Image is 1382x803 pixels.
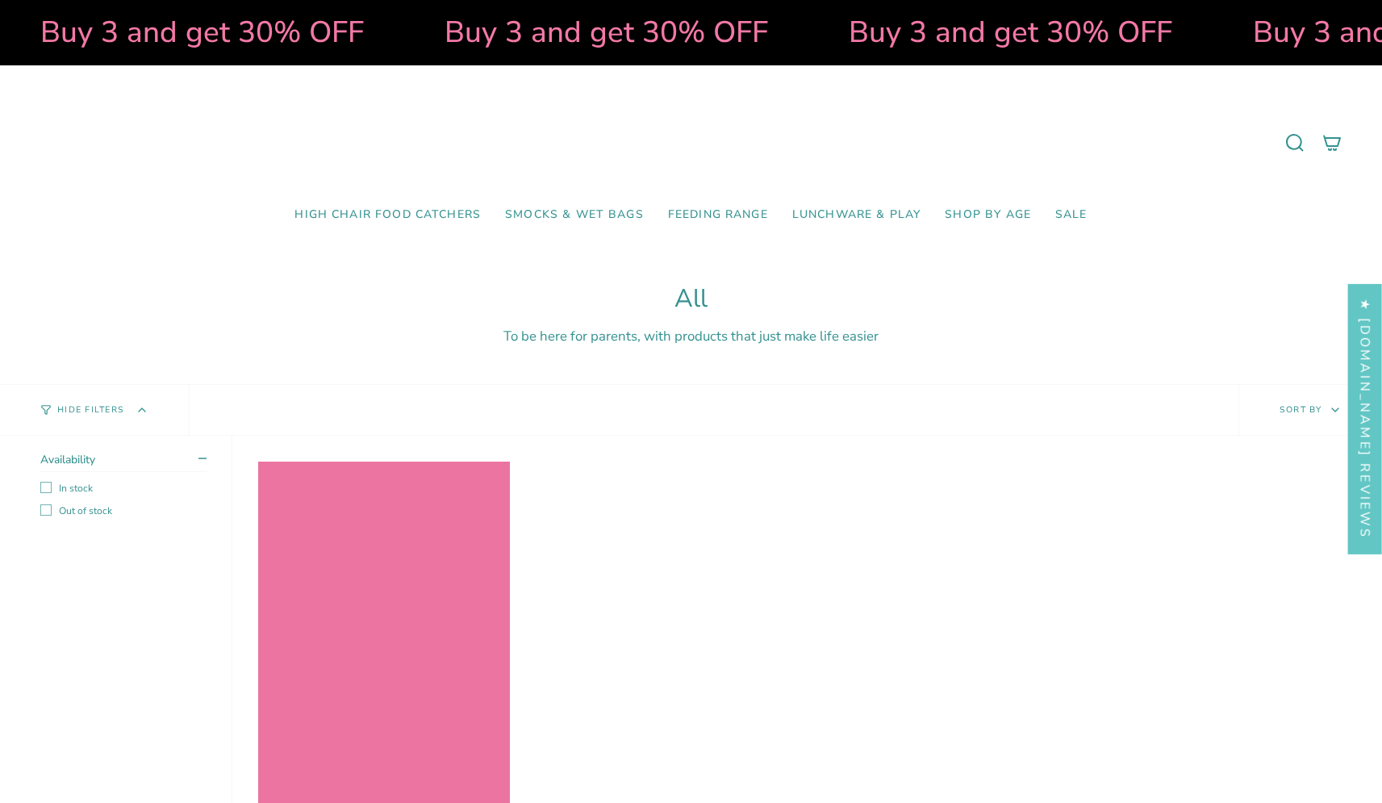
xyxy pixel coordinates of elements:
span: Lunchware & Play [792,208,921,222]
summary: Availability [40,452,207,472]
span: Hide Filters [57,406,124,415]
strong: Buy 3 and get 30% OFF [31,12,355,52]
a: Lunchware & Play [780,196,933,234]
strong: Buy 3 and get 30% OFF [840,12,1163,52]
div: Click to open Judge.me floating reviews tab [1348,283,1382,554]
button: Sort by [1238,385,1382,435]
span: High Chair Food Catchers [294,208,481,222]
a: Smocks & Wet Bags [493,196,656,234]
span: Shop by Age [945,208,1031,222]
strong: Buy 3 and get 30% OFF [436,12,759,52]
span: SALE [1055,208,1088,222]
span: Availability [40,452,95,467]
h1: All [40,284,1342,314]
a: SALE [1043,196,1100,234]
a: Mumma’s Little Helpers [552,90,830,196]
a: Feeding Range [656,196,780,234]
label: Out of stock [40,504,207,517]
label: In stock [40,482,207,495]
span: Smocks & Wet Bags [505,208,644,222]
span: Sort by [1280,404,1322,416]
span: To be here for parents, with products that just make life easier [503,327,879,345]
a: Shop by Age [933,196,1043,234]
a: High Chair Food Catchers [282,196,493,234]
span: Feeding Range [668,208,768,222]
